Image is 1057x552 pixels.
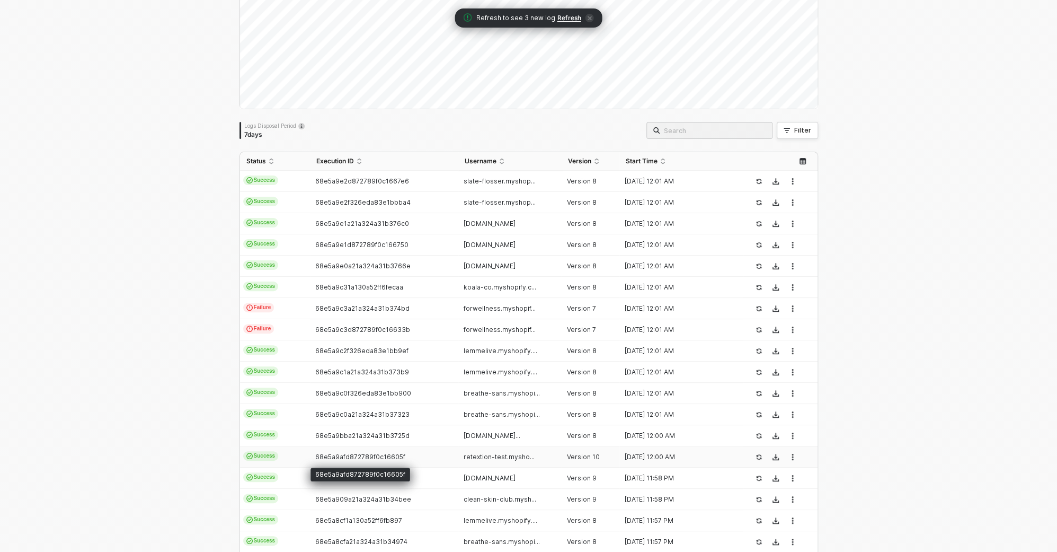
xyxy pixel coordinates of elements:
[244,130,305,139] div: 7 days
[246,241,253,247] span: icon-cards
[567,241,597,249] span: Version 8
[464,538,540,546] span: breathe-sans.myshopi...
[243,197,279,206] span: Success
[310,152,458,171] th: Execution ID
[464,368,537,376] span: lemmelive.myshopify....
[243,430,279,440] span: Success
[756,369,762,375] span: icon-success-page
[772,496,779,503] span: icon-download
[772,454,779,460] span: icon-download
[458,152,562,171] th: Username
[243,515,279,524] span: Success
[464,495,536,503] span: clean-skin-club.mysh...
[772,199,779,206] span: icon-download
[756,284,762,291] span: icon-success-page
[756,348,762,354] span: icon-success-page
[772,327,779,333] span: icon-download
[772,305,779,312] span: icon-download
[567,474,597,482] span: Version 9
[246,410,253,417] span: icon-cards
[315,516,402,524] span: 68e5a8cf1a130a52ff6fb897
[772,348,779,354] span: icon-download
[772,369,779,375] span: icon-download
[243,536,279,546] span: Success
[619,495,735,504] div: [DATE] 11:58 PM
[464,177,536,185] span: slate-flosser.myshop...
[243,345,279,355] span: Success
[619,516,735,525] div: [DATE] 11:57 PM
[315,262,411,270] span: 68e5a9e0a21a324a31b3766e
[246,220,253,226] span: icon-cards
[315,304,410,312] span: 68e5a9c3a21a324a31b374bd
[243,366,279,376] span: Success
[619,453,735,461] div: [DATE] 12:00 AM
[772,411,779,418] span: icon-download
[464,453,535,461] span: retextion-test.mysho...
[243,494,279,503] span: Success
[619,368,735,376] div: [DATE] 12:01 AM
[664,125,766,136] input: Search
[772,178,779,185] span: icon-download
[243,472,279,482] span: Success
[772,242,779,248] span: icon-download
[567,262,597,270] span: Version 8
[246,326,253,332] span: icon-exclamation
[794,126,811,135] div: Filter
[756,327,762,333] span: icon-success-page
[464,347,537,355] span: lemmelive.myshopify....
[772,433,779,439] span: icon-download
[246,516,253,523] span: icon-cards
[756,305,762,312] span: icon-success-page
[567,453,600,461] span: Version 10
[315,347,408,355] span: 68e5a9c2f326eda83e1bb9ef
[756,518,762,524] span: icon-success-page
[567,198,597,206] span: Version 8
[315,453,405,461] span: 68e5a9afd872789f0c16605f
[619,410,735,419] div: [DATE] 12:01 AM
[464,304,536,312] span: forwellness.myshopif...
[243,388,279,397] span: Success
[567,347,597,355] span: Version 8
[246,157,266,165] span: Status
[756,475,762,481] span: icon-success-page
[246,538,253,544] span: icon-cards
[619,220,735,228] div: [DATE] 12:01 AM
[619,177,735,186] div: [DATE] 12:01 AM
[772,390,779,397] span: icon-download
[464,241,516,249] span: [DOMAIN_NAME]
[800,158,806,164] span: icon-table
[756,390,762,397] span: icon-success-page
[246,453,253,459] span: icon-cards
[756,496,762,503] span: icon-success-page
[619,432,735,440] div: [DATE] 12:00 AM
[756,263,762,269] span: icon-success-page
[244,122,305,129] div: Logs Disposal Period
[756,411,762,418] span: icon-success-page
[772,284,779,291] span: icon-download
[619,304,735,313] div: [DATE] 12:01 AM
[772,539,779,545] span: icon-download
[246,474,253,480] span: icon-cards
[243,239,279,249] span: Success
[772,221,779,227] span: icon-download
[562,152,619,171] th: Version
[464,410,540,418] span: breathe-sans.myshopi...
[315,389,411,397] span: 68e5a9c0f326eda83e1bb900
[465,157,496,165] span: Username
[246,368,253,374] span: icon-cards
[464,262,516,270] span: [DOMAIN_NAME]
[567,389,597,397] span: Version 8
[315,432,410,440] span: 68e5a9bba21a324a31b3725d
[777,122,818,139] button: Filter
[567,432,597,440] span: Version 8
[246,304,253,311] span: icon-exclamation
[315,220,409,227] span: 68e5a9e1a21a324a31b376c0
[619,198,735,207] div: [DATE] 12:01 AM
[315,495,411,503] span: 68e5a909a21a324a31b34bee
[567,283,597,291] span: Version 8
[567,516,597,524] span: Version 8
[756,539,762,545] span: icon-success-page
[619,389,735,398] div: [DATE] 12:01 AM
[310,468,410,481] div: 68e5a9afd872789f0c16605f
[246,495,253,502] span: icon-cards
